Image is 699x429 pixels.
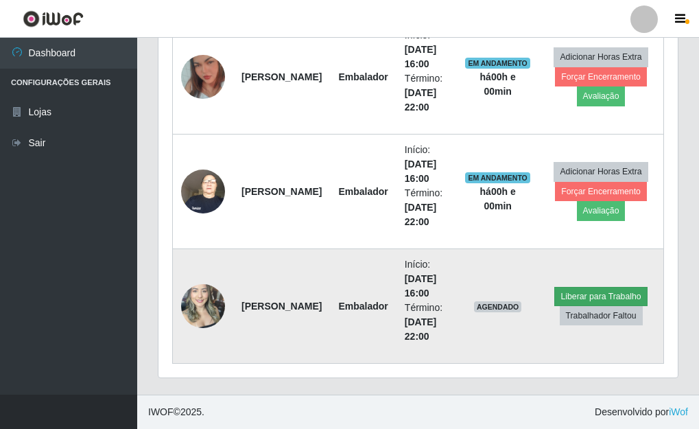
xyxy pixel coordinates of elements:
[405,186,449,229] li: Término:
[554,47,648,67] button: Adicionar Horas Extra
[148,406,174,417] span: IWOF
[405,301,449,344] li: Término:
[241,186,322,197] strong: [PERSON_NAME]
[338,186,388,197] strong: Embalador
[338,71,388,82] strong: Embalador
[405,28,449,71] li: Início:
[405,44,436,69] time: [DATE] 16:00
[405,257,449,301] li: Início:
[480,71,516,97] strong: há 00 h e 00 min
[474,301,522,312] span: AGENDADO
[181,162,225,220] img: 1723623614898.jpeg
[405,71,449,115] li: Término:
[480,186,516,211] strong: há 00 h e 00 min
[405,202,436,227] time: [DATE] 22:00
[554,287,647,306] button: Liberar para Trabalho
[405,87,436,113] time: [DATE] 22:00
[554,162,648,181] button: Adicionar Horas Extra
[405,273,436,299] time: [DATE] 16:00
[405,159,436,184] time: [DATE] 16:00
[241,301,322,312] strong: [PERSON_NAME]
[577,201,626,220] button: Avaliação
[338,301,388,312] strong: Embalador
[595,405,688,419] span: Desenvolvido por
[405,143,449,186] li: Início:
[577,86,626,106] button: Avaliação
[181,38,225,116] img: 1699494731109.jpeg
[241,71,322,82] strong: [PERSON_NAME]
[23,10,84,27] img: CoreUI Logo
[465,172,530,183] span: EM ANDAMENTO
[669,406,688,417] a: iWof
[181,277,225,335] img: 1743001301270.jpeg
[405,316,436,342] time: [DATE] 22:00
[148,405,204,419] span: © 2025 .
[560,306,643,325] button: Trabalhador Faltou
[555,182,647,201] button: Forçar Encerramento
[555,67,647,86] button: Forçar Encerramento
[465,58,530,69] span: EM ANDAMENTO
